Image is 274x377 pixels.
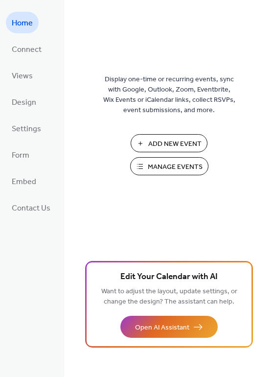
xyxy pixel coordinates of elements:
button: Add New Event [131,134,207,152]
a: Embed [6,170,42,192]
span: Contact Us [12,201,50,216]
span: Form [12,148,29,164]
a: Views [6,65,39,86]
a: Connect [6,38,47,60]
span: Display one-time or recurring events, sync with Google, Outlook, Zoom, Eventbrite, Wix Events or ... [103,74,235,116]
span: Connect [12,42,42,58]
span: Design [12,95,36,111]
span: Add New Event [148,139,202,149]
span: Settings [12,121,41,137]
button: Manage Events [130,157,208,175]
span: Open AI Assistant [135,323,189,333]
span: Manage Events [148,162,203,172]
button: Open AI Assistant [120,316,218,338]
a: Design [6,91,42,113]
span: Edit Your Calendar with AI [120,270,218,284]
a: Home [6,12,39,33]
span: Want to adjust the layout, update settings, or change the design? The assistant can help. [101,285,237,308]
a: Contact Us [6,197,56,218]
span: Home [12,16,33,31]
span: Views [12,69,33,84]
a: Settings [6,118,47,139]
span: Embed [12,174,36,190]
a: Form [6,144,35,165]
